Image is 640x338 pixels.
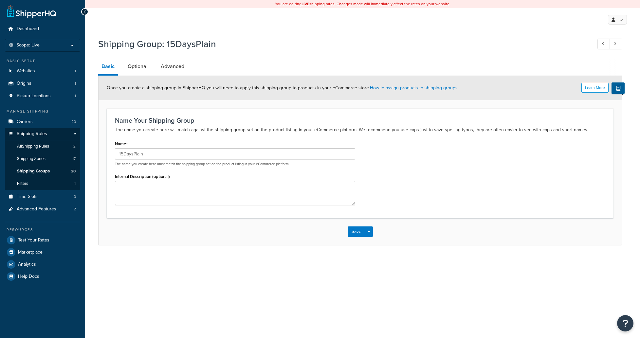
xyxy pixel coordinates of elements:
li: Carriers [5,116,80,128]
a: Pickup Locations1 [5,90,80,102]
a: Marketplace [5,246,80,258]
p: The name you create here will match against the shipping group set on the product listing in your... [115,126,605,134]
div: Manage Shipping [5,109,80,114]
span: 2 [74,206,76,212]
button: Learn More [581,83,609,93]
a: Next Record [610,39,622,49]
span: All Shipping Rules [17,144,49,149]
span: Carriers [17,119,33,125]
li: Origins [5,78,80,90]
span: Websites [17,68,35,74]
span: Pickup Locations [17,93,51,99]
span: 17 [72,156,76,162]
span: Marketplace [18,250,43,255]
span: Advanced Features [17,206,56,212]
a: Optional [124,59,151,74]
a: Help Docs [5,271,80,282]
span: 1 [75,81,76,86]
span: 2 [73,144,76,149]
span: Once you create a shipping group in ShipperHQ you will need to apply this shipping group to produ... [107,84,459,91]
span: Filters [17,181,28,187]
li: Websites [5,65,80,77]
a: Shipping Groups20 [5,165,80,177]
span: Dashboard [17,26,39,32]
span: 0 [74,194,76,200]
span: 1 [75,93,76,99]
a: Time Slots0 [5,191,80,203]
li: Shipping Rules [5,128,80,190]
span: 20 [71,119,76,125]
li: Time Slots [5,191,80,203]
li: Pickup Locations [5,90,80,102]
a: Test Your Rates [5,234,80,246]
span: 1 [74,181,76,187]
a: Origins1 [5,78,80,90]
a: Shipping Rules [5,128,80,140]
a: Carriers20 [5,116,80,128]
li: Filters [5,178,80,190]
span: Shipping Groups [17,169,50,174]
span: Test Your Rates [18,238,49,243]
label: Internal Description (optional) [115,174,170,179]
a: Shipping Zones17 [5,153,80,165]
a: Previous Record [597,39,610,49]
a: AllShipping Rules2 [5,140,80,152]
a: Filters1 [5,178,80,190]
a: Websites1 [5,65,80,77]
div: Basic Setup [5,58,80,64]
span: Origins [17,81,31,86]
span: Help Docs [18,274,39,279]
label: Name [115,141,128,147]
span: Analytics [18,262,36,267]
a: Basic [98,59,118,76]
a: How to assign products to shipping groups [370,84,458,91]
button: Save [348,226,365,237]
span: 20 [71,169,76,174]
span: 1 [75,68,76,74]
li: Shipping Groups [5,165,80,177]
p: The name you create here must match the shipping group set on the product listing in your eCommer... [115,162,355,167]
span: Scope: Live [16,43,40,48]
a: Dashboard [5,23,80,35]
a: Advanced [157,59,188,74]
button: Open Resource Center [617,315,633,331]
a: Analytics [5,258,80,270]
span: Time Slots [17,194,38,200]
h1: Shipping Group: 15DaysPlain [98,38,585,50]
a: Advanced Features2 [5,203,80,215]
span: Shipping Rules [17,131,47,137]
li: Advanced Features [5,203,80,215]
li: Shipping Zones [5,153,80,165]
span: Shipping Zones [17,156,46,162]
b: LIVE [302,1,309,7]
div: Resources [5,227,80,233]
h3: Name Your Shipping Group [115,117,605,124]
button: Show Help Docs [612,82,625,94]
